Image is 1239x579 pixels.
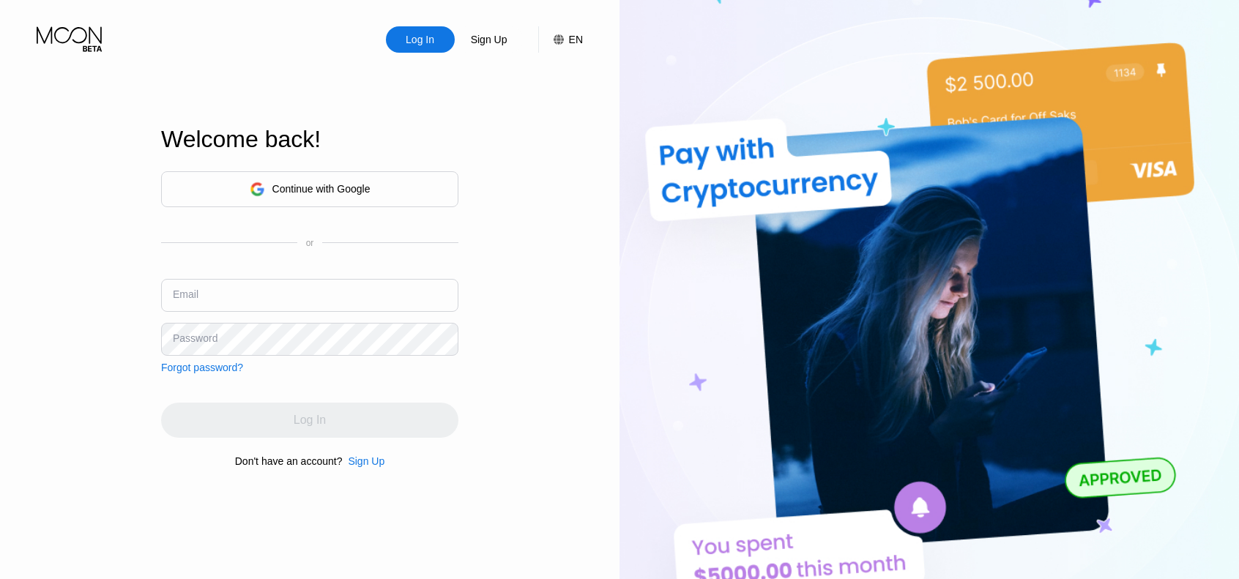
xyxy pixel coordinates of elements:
div: Password [173,332,217,344]
div: Sign Up [348,455,384,467]
div: Forgot password? [161,362,243,373]
div: Don't have an account? [235,455,343,467]
div: Log In [404,32,436,47]
div: Continue with Google [161,171,458,207]
div: Sign Up [342,455,384,467]
div: Sign Up [455,26,524,53]
div: Email [173,288,198,300]
div: Sign Up [469,32,509,47]
div: Continue with Google [272,183,371,195]
div: EN [569,34,583,45]
div: or [306,238,314,248]
div: EN [538,26,583,53]
div: Log In [386,26,455,53]
div: Welcome back! [161,126,458,153]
